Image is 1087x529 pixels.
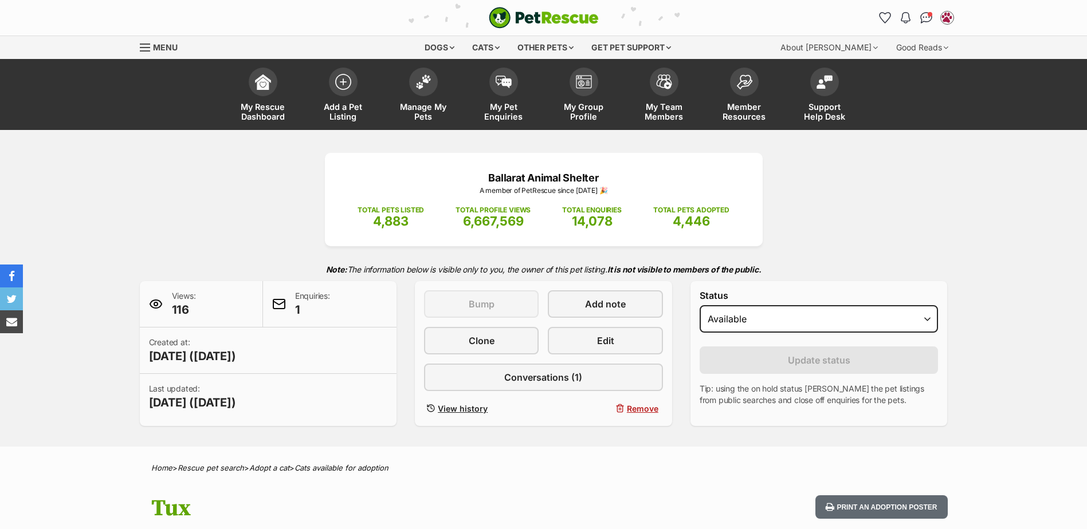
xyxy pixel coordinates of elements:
div: Other pets [509,36,582,59]
a: My Rescue Dashboard [223,62,303,130]
span: View history [438,402,488,414]
a: View history [424,400,539,417]
span: 6,667,569 [463,214,524,228]
p: TOTAL PETS ADOPTED [653,205,729,215]
a: Home [151,463,172,472]
p: TOTAL PETS LISTED [358,205,424,215]
div: Good Reads [888,36,956,59]
span: Support Help Desk [799,102,850,121]
button: Print an adoption poster [815,495,947,519]
a: Support Help Desk [784,62,865,130]
img: chat-41dd97257d64d25036548639549fe6c8038ab92f7586957e7f3b1b290dea8141.svg [920,12,932,23]
span: Edit [597,334,614,348]
img: add-pet-listing-icon-0afa8454b4691262ce3f59096e99ab1cd57d4a30225e0717b998d2c9b9846f56.svg [335,74,351,90]
strong: Note: [326,264,347,274]
span: 4,883 [373,214,409,228]
a: Clone [424,327,539,354]
a: Manage My Pets [383,62,464,130]
span: 1 [295,302,330,318]
span: Conversations (1) [504,370,582,384]
span: My Team Members [638,102,690,121]
img: pet-enquiries-icon-7e3ad2cf08bfb03b45e93fb7055b45f3efa6380592205ae92323e6603595dc1f.svg [496,76,512,88]
span: Remove [627,402,658,414]
a: Menu [140,36,186,57]
a: Adopt a cat [249,463,289,472]
span: My Group Profile [558,102,610,121]
span: 4,446 [673,214,710,228]
a: My Team Members [624,62,704,130]
p: TOTAL ENQUIRIES [562,205,621,215]
a: Add note [548,290,662,318]
span: [DATE] ([DATE]) [149,394,236,410]
span: Manage My Pets [398,102,449,121]
img: notifications-46538b983faf8c2785f20acdc204bb7945ddae34d4c08c2a6579f10ce5e182be.svg [901,12,910,23]
img: member-resources-icon-8e73f808a243e03378d46382f2149f9095a855e16c252ad45f914b54edf8863c.svg [736,74,752,90]
p: The information below is visible only to you, the owner of this pet listing. [140,258,948,281]
p: TOTAL PROFILE VIEWS [456,205,531,215]
h1: Tux [151,495,636,522]
span: 116 [172,302,196,318]
button: Remove [548,400,662,417]
a: Add a Pet Listing [303,62,383,130]
a: Cats available for adoption [295,463,389,472]
span: My Pet Enquiries [478,102,529,121]
img: help-desk-icon-fdf02630f3aa405de69fd3d07c3f3aa587a6932b1a1747fa1d2bba05be0121f9.svg [817,75,833,89]
a: PetRescue [489,7,599,29]
span: Bump [469,297,495,311]
img: team-members-icon-5396bd8760b3fe7c0b43da4ab00e1e3bb1a5d9ba89233759b79545d2d3fc5d0d.svg [656,74,672,89]
img: logo-cat-932fe2b9b8326f06289b0f2fb663e598f794de774fb13d1741a6617ecf9a85b4.svg [489,7,599,29]
a: Favourites [876,9,894,27]
button: Update status [700,346,939,374]
strong: It is not visible to members of the public. [607,264,762,274]
span: [DATE] ([DATE]) [149,348,236,364]
p: Created at: [149,337,236,364]
label: Status [700,290,939,301]
img: Ballarat Animal Shelter profile pic [941,12,953,23]
p: Tip: using the on hold status [PERSON_NAME] the pet listings from public searches and close off e... [700,383,939,406]
a: Rescue pet search [178,463,244,472]
p: Views: [172,290,196,318]
div: Cats [464,36,508,59]
a: My Group Profile [544,62,624,130]
span: 14,078 [572,214,613,228]
div: Get pet support [583,36,679,59]
span: Add a Pet Listing [317,102,369,121]
a: Member Resources [704,62,784,130]
img: dashboard-icon-eb2f2d2d3e046f16d808141f083e7271f6b2e854fb5c12c21221c1fb7104beca.svg [255,74,271,90]
button: Bump [424,290,539,318]
p: Last updated: [149,383,236,410]
span: Member Resources [719,102,770,121]
span: Add note [585,297,626,311]
a: Conversations (1) [424,364,663,391]
img: group-profile-icon-3fa3cf56718a62981997c0bc7e787c4b2cf8bcc04b72c1350f741eb67cf2f40e.svg [576,75,592,89]
p: A member of PetRescue since [DATE] 🎉 [342,185,745,196]
p: Ballarat Animal Shelter [342,170,745,185]
button: Notifications [897,9,915,27]
a: My Pet Enquiries [464,62,544,130]
img: manage-my-pets-icon-02211641906a0b7f246fdf0571729dbe1e7629f14944591b6c1af311fb30b64b.svg [415,74,431,89]
div: > > > [123,464,965,472]
div: About [PERSON_NAME] [772,36,886,59]
span: Update status [788,353,850,367]
span: My Rescue Dashboard [237,102,289,121]
div: Dogs [417,36,462,59]
span: Menu [153,42,178,52]
ul: Account quick links [876,9,956,27]
p: Enquiries: [295,290,330,318]
a: Edit [548,327,662,354]
span: Clone [469,334,495,348]
a: Conversations [917,9,936,27]
button: My account [938,9,956,27]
